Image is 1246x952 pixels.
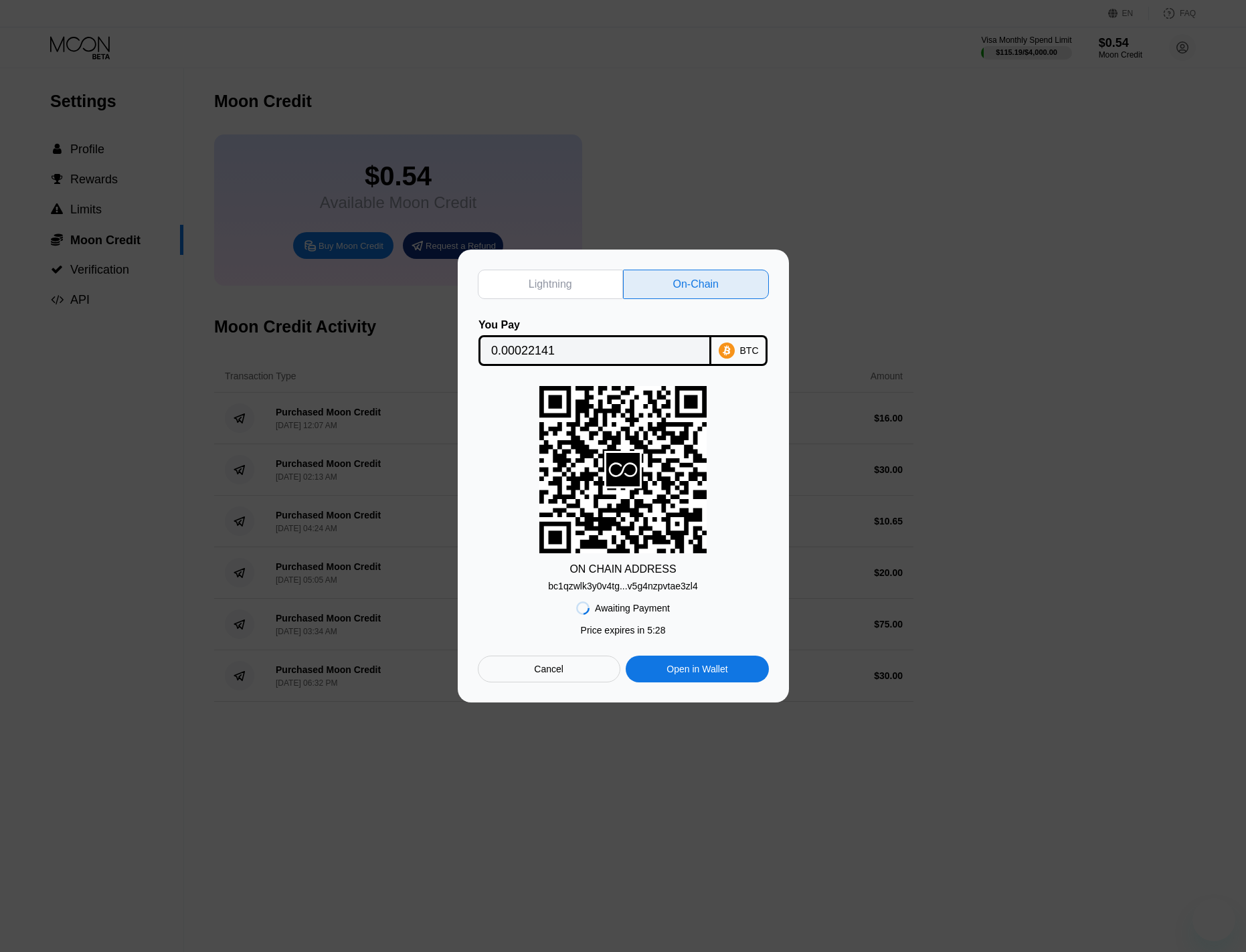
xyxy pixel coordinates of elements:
[569,563,676,575] div: ON CHAIN ADDRESS
[595,603,670,613] div: Awaiting Payment
[666,663,727,675] div: Open in Wallet
[581,625,666,636] div: Price expires in
[478,270,624,299] div: Lightning
[626,656,768,682] div: Open in Wallet
[548,575,697,591] div: bc1qzwlk3y0v4tg...v5g4nzpvtae3zl4
[548,581,697,591] div: bc1qzwlk3y0v4tg...v5g4nzpvtae3zl4
[529,278,572,291] div: Lightning
[673,278,719,291] div: On-Chain
[534,663,563,675] div: Cancel
[478,319,769,366] div: You PayBTC
[623,270,769,299] div: On-Chain
[647,625,665,636] span: 5 : 28
[740,345,759,356] div: BTC
[478,656,620,682] div: Cancel
[478,319,711,331] div: You Pay
[1192,898,1235,941] iframe: Button to launch messaging window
